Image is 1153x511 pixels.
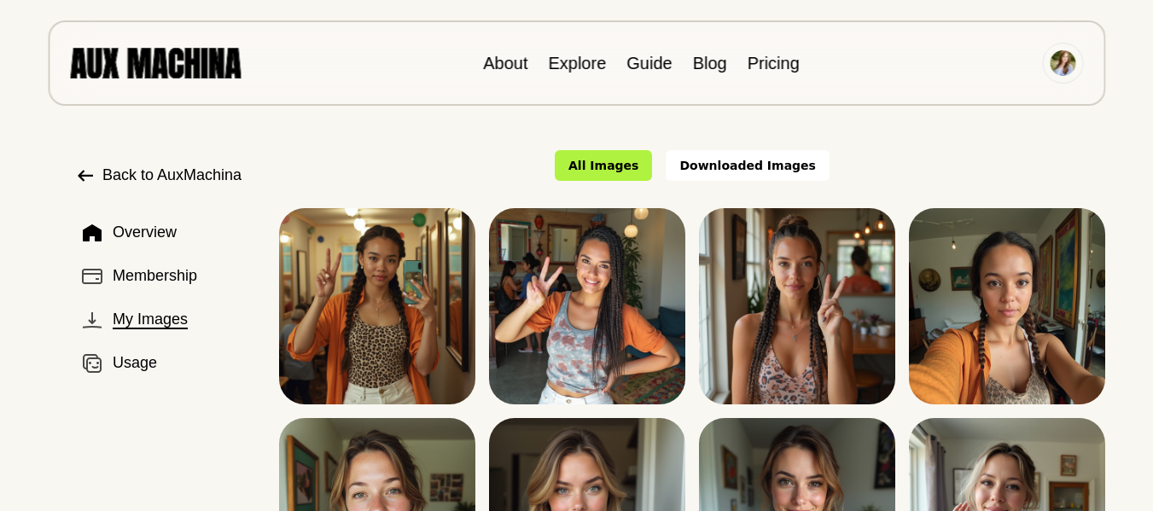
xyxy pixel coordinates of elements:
a: Back to AuxMachina [75,164,252,187]
button: Overview [75,214,252,251]
span: Membership [113,264,197,287]
a: Pricing [748,54,800,73]
button: Usage [75,345,252,381]
span: My Images [113,308,188,331]
a: About [483,54,527,73]
button: Membership [75,258,252,294]
img: AUX MACHINA [70,48,241,78]
span: Usage [113,351,157,375]
img: 202509_AuxMachina_00155_.png [909,208,1105,404]
button: Downloaded Images [666,150,830,181]
span: Overview [113,221,177,244]
img: 202509_AuxMachina_00152_.png [279,208,475,404]
img: 202509_AuxMachina_00154_.png [699,208,895,404]
a: Explore [548,54,606,73]
img: 202509_AuxMachina_00153_.png [489,208,685,404]
button: All Images [555,150,652,181]
a: Blog [693,54,727,73]
span: Back to AuxMachina [102,164,242,187]
a: Guide [626,54,672,73]
button: My Images [75,301,252,338]
img: Avatar [1050,50,1075,76]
